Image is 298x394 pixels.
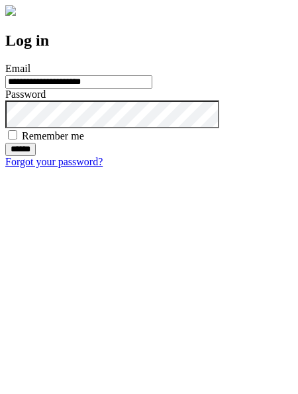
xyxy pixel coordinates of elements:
[5,5,16,16] img: logo-4e3dc11c47720685a147b03b5a06dd966a58ff35d612b21f08c02c0306f2b779.png
[5,89,46,100] label: Password
[5,63,30,74] label: Email
[22,130,84,141] label: Remember me
[5,156,103,167] a: Forgot your password?
[5,32,293,50] h2: Log in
